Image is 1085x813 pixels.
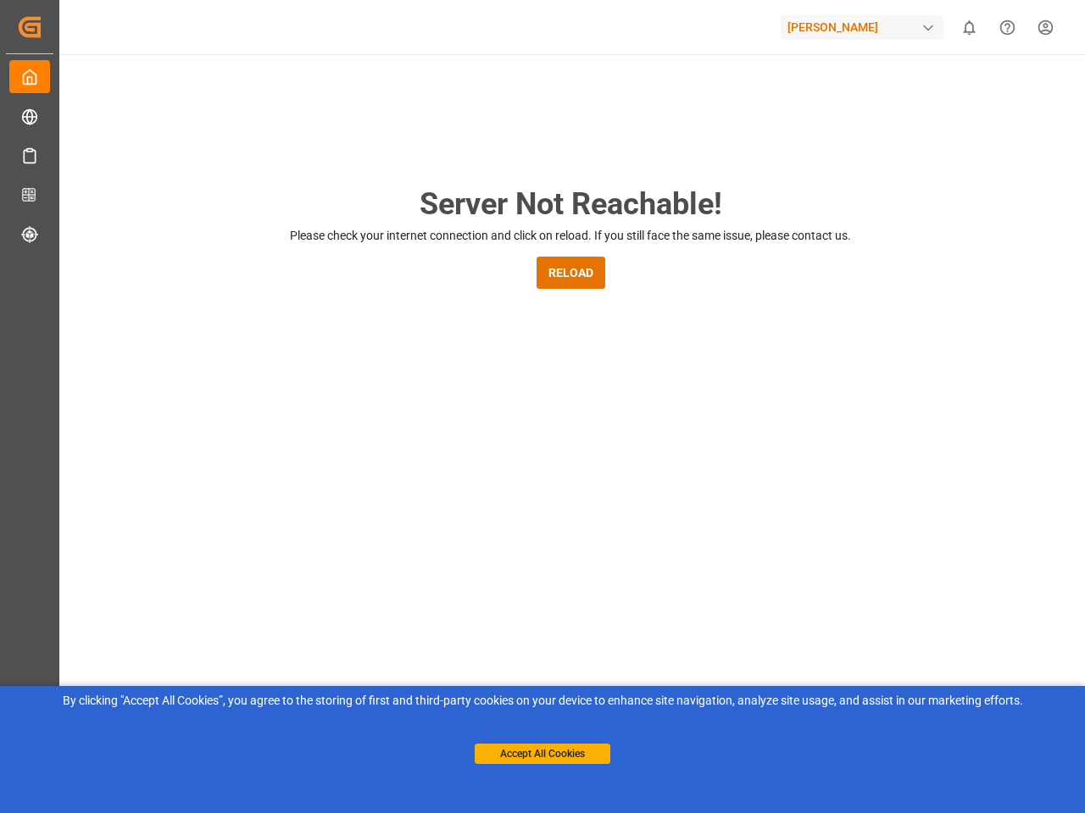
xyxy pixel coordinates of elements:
button: RELOAD [537,257,605,289]
div: By clicking "Accept All Cookies”, you agree to the storing of first and third-party cookies on yo... [12,692,1073,710]
button: Accept All Cookies [475,744,610,764]
p: Please check your internet connection and click on reload. If you still face the same issue, plea... [290,227,851,245]
div: [PERSON_NAME] [781,15,943,40]
h2: Server Not Reachable! [420,181,722,227]
button: Help Center [988,8,1027,47]
button: [PERSON_NAME] [781,11,950,43]
button: show 0 new notifications [950,8,988,47]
